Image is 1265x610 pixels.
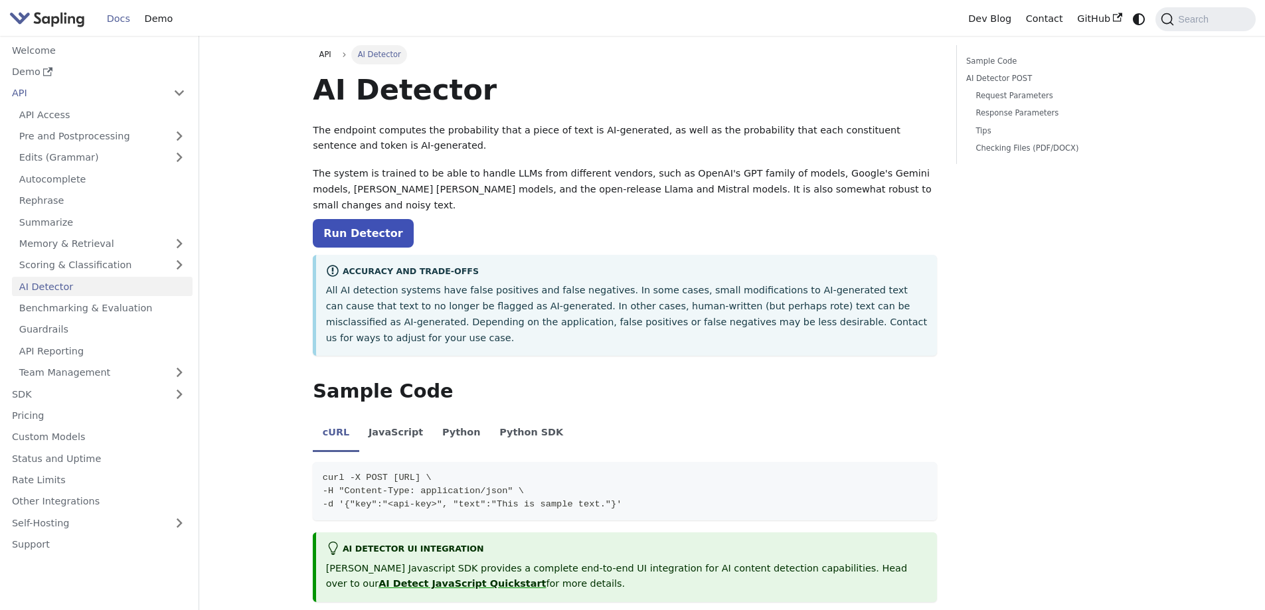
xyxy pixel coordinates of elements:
[323,486,524,496] span: -H "Content-Type: application/json" \
[1174,14,1217,25] span: Search
[433,416,490,453] li: Python
[9,9,90,29] a: Sapling.aiSapling.ai
[5,492,193,511] a: Other Integrations
[313,45,337,64] a: API
[12,191,193,210] a: Rephrase
[5,471,193,490] a: Rate Limits
[5,427,193,447] a: Custom Models
[319,50,331,59] span: API
[326,264,928,280] div: Accuracy and Trade-offs
[326,283,928,346] p: All AI detection systems have false positives and false negatives. In some cases, small modificat...
[323,499,622,509] span: -d '{"key":"<api-key>", "text":"This is sample text."}'
[313,380,937,404] h2: Sample Code
[12,341,193,360] a: API Reporting
[12,299,193,318] a: Benchmarking & Evaluation
[966,55,1146,68] a: Sample Code
[12,148,193,167] a: Edits (Grammar)
[5,449,193,468] a: Status and Uptime
[5,513,193,532] a: Self-Hosting
[966,72,1146,85] a: AI Detector POST
[100,9,137,29] a: Docs
[1155,7,1255,31] button: Search (Command+K)
[5,84,166,103] a: API
[1070,9,1129,29] a: GitHub
[12,277,193,296] a: AI Detector
[166,84,193,103] button: Collapse sidebar category 'API'
[5,62,193,82] a: Demo
[5,535,193,554] a: Support
[137,9,180,29] a: Demo
[975,107,1141,119] a: Response Parameters
[961,9,1018,29] a: Dev Blog
[12,363,193,382] a: Team Management
[975,142,1141,155] a: Checking Files (PDF/DOCX)
[5,40,193,60] a: Welcome
[313,416,359,453] li: cURL
[975,125,1141,137] a: Tips
[1130,9,1149,29] button: Switch between dark and light mode (currently system mode)
[326,561,928,593] p: [PERSON_NAME] Javascript SDK provides a complete end-to-end UI integration for AI content detecti...
[313,45,937,64] nav: Breadcrumbs
[12,105,193,124] a: API Access
[379,578,546,589] a: AI Detect JavaScript Quickstart
[313,123,937,155] p: The endpoint computes the probability that a piece of text is AI-generated, as well as the probab...
[313,72,937,108] h1: AI Detector
[490,416,573,453] li: Python SDK
[12,256,193,275] a: Scoring & Classification
[326,542,928,558] div: AI Detector UI integration
[313,219,413,248] a: Run Detector
[359,416,433,453] li: JavaScript
[12,169,193,189] a: Autocomplete
[323,473,432,483] span: curl -X POST [URL] \
[5,384,166,404] a: SDK
[1019,9,1070,29] a: Contact
[12,127,193,146] a: Pre and Postprocessing
[313,166,937,213] p: The system is trained to be able to handle LLMs from different vendors, such as OpenAI's GPT fami...
[351,45,407,64] span: AI Detector
[12,320,193,339] a: Guardrails
[5,406,193,425] a: Pricing
[12,212,193,232] a: Summarize
[166,384,193,404] button: Expand sidebar category 'SDK'
[975,90,1141,102] a: Request Parameters
[9,9,85,29] img: Sapling.ai
[12,234,193,254] a: Memory & Retrieval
